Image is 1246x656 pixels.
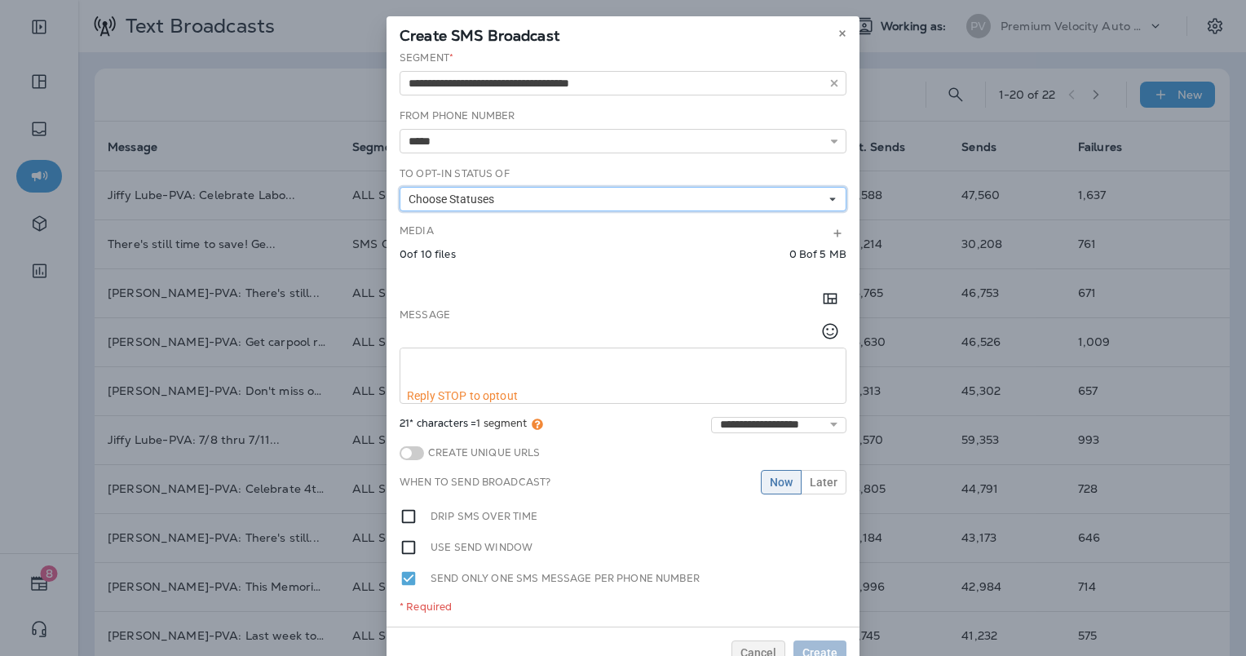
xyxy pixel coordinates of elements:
label: When to send broadcast? [400,476,550,489]
button: Now [761,470,802,494]
label: Drip SMS over time [431,508,538,525]
label: From Phone Number [400,109,515,122]
span: 1 segment [476,416,527,430]
label: To Opt-In Status of [400,167,510,180]
button: Choose Statuses [400,187,846,211]
span: Reply STOP to optout [407,389,518,402]
span: Later [810,476,837,488]
span: 21* characters = [400,417,543,433]
label: Segment [400,51,453,64]
label: Use send window [431,539,532,556]
label: Create Unique URLs [424,446,541,459]
div: Create SMS Broadcast [387,16,859,51]
div: * Required [400,601,846,614]
label: Media [400,224,434,237]
p: 0 of 10 files [400,248,456,261]
button: Add in a premade template [814,282,846,315]
button: Select an emoji [814,315,846,348]
p: 0 B of 5 MB [789,248,846,261]
label: Send only one SMS message per phone number [431,570,700,587]
label: Message [400,308,450,321]
button: Later [801,470,846,494]
span: Now [770,476,793,488]
span: Choose Statuses [409,193,501,206]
